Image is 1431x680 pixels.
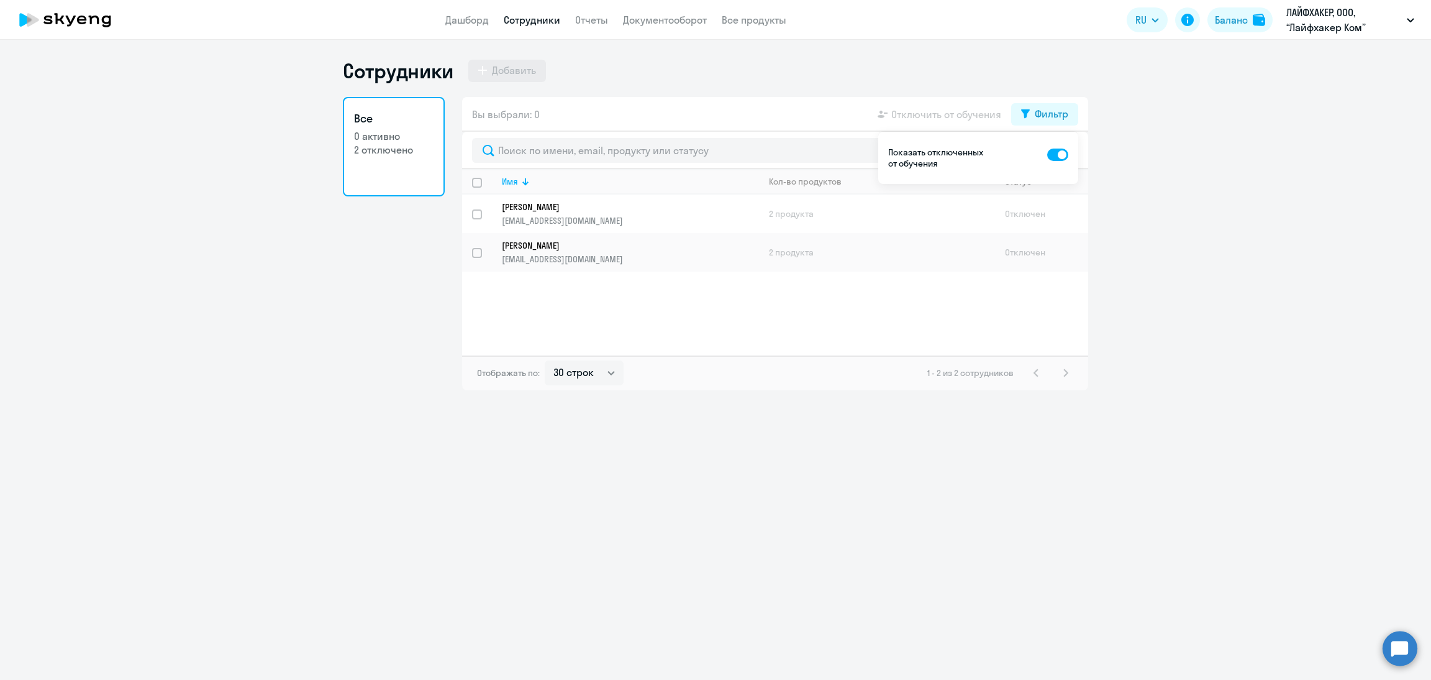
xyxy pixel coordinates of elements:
h1: Сотрудники [343,58,453,83]
a: [PERSON_NAME][EMAIL_ADDRESS][DOMAIN_NAME] [502,240,758,265]
div: Баланс [1215,12,1248,27]
div: Имя [502,176,518,187]
div: Фильтр [1035,106,1068,121]
span: Вы выбрали: 0 [472,107,540,122]
p: ЛАЙФХАКЕР, ООО, “Лайфхакер Ком” договор [1286,5,1402,35]
p: [PERSON_NAME] [502,240,742,251]
span: 1 - 2 из 2 сотрудников [927,367,1014,379]
p: [EMAIL_ADDRESS][DOMAIN_NAME] [502,215,758,226]
button: Добавить [468,60,546,82]
span: RU [1135,12,1147,27]
button: RU [1127,7,1168,32]
button: Фильтр [1011,103,1078,126]
p: [PERSON_NAME] [502,201,742,213]
p: 2 отключено [354,143,434,157]
h3: Все [354,111,434,127]
div: Добавить [492,63,536,78]
span: Отображать по: [477,367,540,379]
td: 2 продукта [759,233,995,272]
button: ЛАЙФХАКЕР, ООО, “Лайфхакер Ком” договор [1280,5,1420,35]
div: Кол-во продуктов [769,176,842,187]
a: Все0 активно2 отключено [343,97,445,196]
p: [EMAIL_ADDRESS][DOMAIN_NAME] [502,254,758,265]
a: Все продукты [722,14,786,26]
p: 0 активно [354,129,434,143]
td: Отключен [995,233,1088,272]
a: [PERSON_NAME][EMAIL_ADDRESS][DOMAIN_NAME] [502,201,758,226]
a: Сотрудники [504,14,560,26]
div: Имя [502,176,758,187]
input: Поиск по имени, email, продукту или статусу [472,138,1078,163]
a: Отчеты [575,14,608,26]
td: 2 продукта [759,195,995,233]
button: Балансbalance [1207,7,1273,32]
a: Дашборд [445,14,489,26]
a: Документооборот [623,14,707,26]
div: Кол-во продуктов [769,176,994,187]
td: Отключен [995,195,1088,233]
img: balance [1253,14,1265,26]
p: Показать отключенных от обучения [888,147,986,169]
